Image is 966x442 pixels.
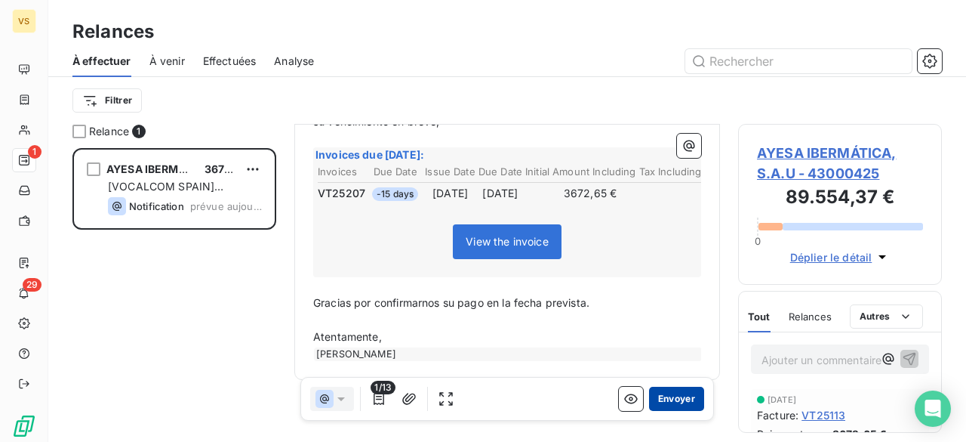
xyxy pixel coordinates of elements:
[371,381,395,394] span: 1/13
[313,296,589,309] span: Gracias por confirmarnos su pago en la fecha prevista.
[372,187,418,201] span: -15 days
[72,88,142,113] button: Filtrer
[274,54,314,69] span: Analyse
[478,185,523,202] td: [DATE]
[832,426,887,442] span: 3672,65 €
[315,148,424,161] span: Invoices due [DATE]:
[23,278,42,292] span: 29
[789,311,832,323] span: Relances
[203,54,257,69] span: Effectuées
[525,164,656,180] th: Initial Amount Including Tax
[657,185,785,202] td: 3672,65 €
[89,124,129,139] span: Relance
[757,143,923,184] span: AYESA IBERMÁTICA, S.A.U - 43000425
[72,54,131,69] span: À effectuer
[313,97,693,128] span: Para su información, la factura que a continuación se detalla tiene previsto su vencimiento en br...
[12,414,36,438] img: Logo LeanPay
[28,145,42,159] span: 1
[657,164,785,180] th: Including Tax Balance Due
[317,164,366,180] th: Invoices
[478,164,523,180] th: Due Date
[786,249,895,266] button: Déplier le détail
[12,9,36,33] div: VS
[129,200,184,212] span: Notification
[790,249,872,265] span: Déplier le détail
[757,407,798,423] span: Facture :
[318,186,365,201] span: VT25207
[72,18,154,45] h3: Relances
[915,391,951,427] div: Open Intercom Messenger
[424,164,476,180] th: Issue Date
[649,387,704,411] button: Envoyer
[685,49,912,73] input: Rechercher
[755,235,761,247] span: 0
[205,162,259,175] span: 3672,65 €
[757,426,829,442] span: Paiement reçu
[106,162,247,175] span: AYESA IBERMÁTICA, S.A.U
[757,184,923,214] h3: 89.554,37 €
[850,304,923,329] button: Autres
[424,185,476,202] td: [DATE]
[12,148,35,172] a: 1
[72,148,276,442] div: grid
[768,395,796,404] span: [DATE]
[108,180,223,208] span: [VOCALCOM SPAIN] Previsión de pago
[190,200,262,212] span: prévue aujourd’hui
[748,311,771,323] span: Tout
[525,185,656,202] td: 3672,65 €
[132,125,146,138] span: 1
[368,164,423,180] th: Due Date
[801,407,845,423] span: VT25113
[149,54,185,69] span: À venir
[313,330,382,343] span: Atentamente,
[453,224,561,259] span: View the invoice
